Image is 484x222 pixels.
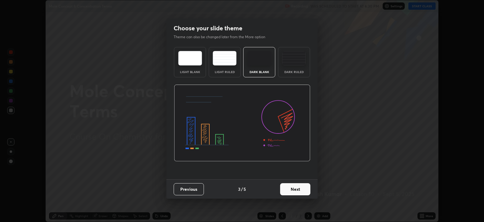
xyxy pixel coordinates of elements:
[174,34,272,40] p: Theme can also be changed later from the More option
[213,51,237,66] img: lightRuledTheme.5fabf969.svg
[213,70,237,73] div: Light Ruled
[244,186,246,192] h4: 5
[174,85,310,162] img: darkThemeBanner.d06ce4a2.svg
[282,51,306,66] img: darkRuledTheme.de295e13.svg
[280,183,310,195] button: Next
[247,70,271,73] div: Dark Blank
[174,183,204,195] button: Previous
[241,186,243,192] h4: /
[178,51,202,66] img: lightTheme.e5ed3b09.svg
[247,51,271,66] img: darkTheme.f0cc69e5.svg
[282,70,306,73] div: Dark Ruled
[174,24,242,32] h2: Choose your slide theme
[238,186,240,192] h4: 3
[178,70,202,73] div: Light Blank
